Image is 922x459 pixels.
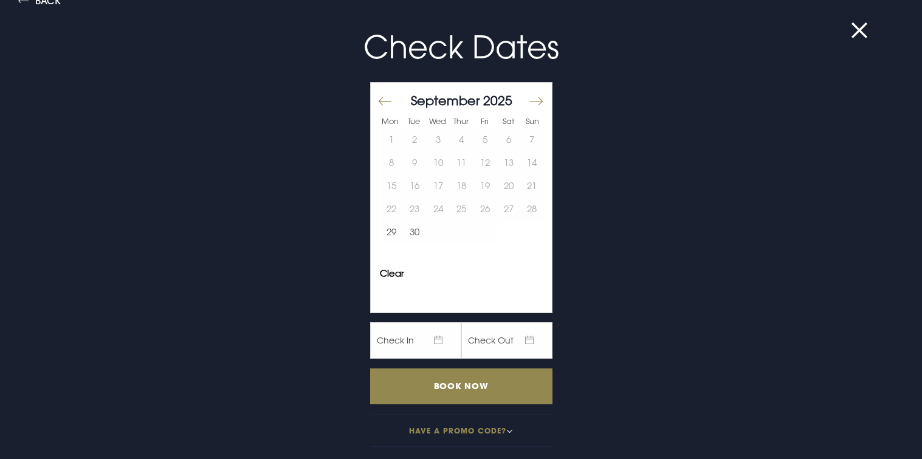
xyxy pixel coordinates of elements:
span: September [411,92,480,108]
span: Check In [370,322,461,359]
p: Check Dates [172,24,751,71]
button: Have a promo code? [370,414,552,447]
button: Move forward to switch to the next month. [528,89,543,114]
button: 30 [403,221,427,244]
button: Clear [380,269,404,278]
span: Check Out [461,322,552,359]
button: 29 [380,221,404,244]
td: Choose Monday, September 29, 2025 as your start date. [380,221,404,244]
input: Book Now [370,368,552,404]
td: Choose Tuesday, September 30, 2025 as your start date. [403,221,427,244]
button: Move backward to switch to the previous month. [377,89,392,114]
span: 2025 [483,92,512,108]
